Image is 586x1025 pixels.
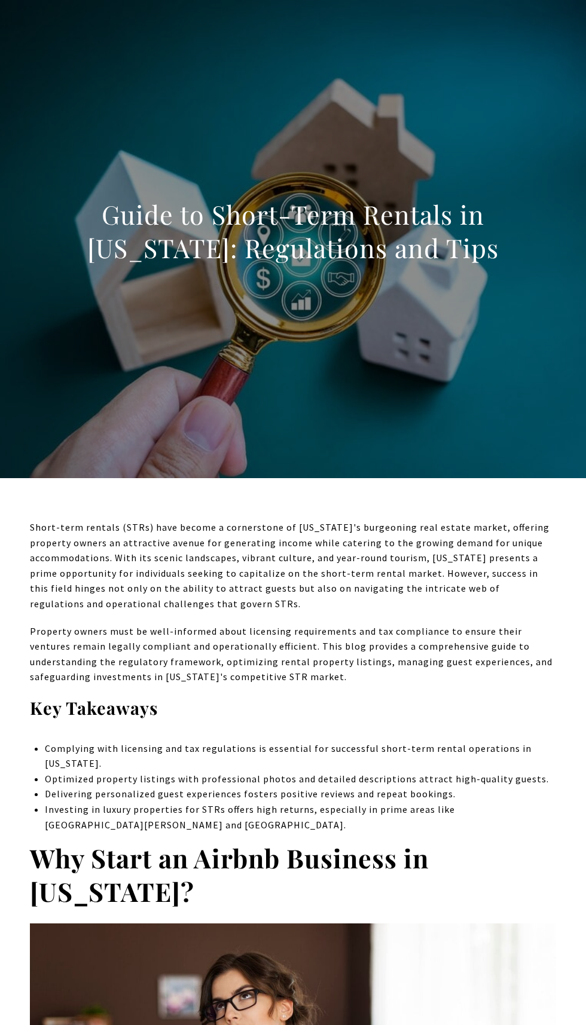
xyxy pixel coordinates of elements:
[30,198,556,265] h1: Guide to Short-Term Rentals in [US_STATE]: Regulations and Tips
[30,624,556,685] p: Property owners must be well-informed about licensing requirements and tax compliance to ensure t...
[45,802,556,833] li: Investing in luxury properties for STRs offers high returns, especially in prime areas like [GEOG...
[45,772,556,787] li: Optimized property listings with professional photos and detailed descriptions attract high-quali...
[30,520,556,612] p: Short-term rentals (STRs) have become a cornerstone of [US_STATE]'s burgeoning real estate market...
[45,741,556,772] li: Complying with licensing and tax regulations is essential for successful short-term rental operat...
[30,840,429,908] strong: Why Start an Airbnb Business in [US_STATE]?
[30,696,158,719] strong: Key Takeaways
[45,787,556,802] li: Delivering personalized guest experiences fosters positive reviews and repeat bookings.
